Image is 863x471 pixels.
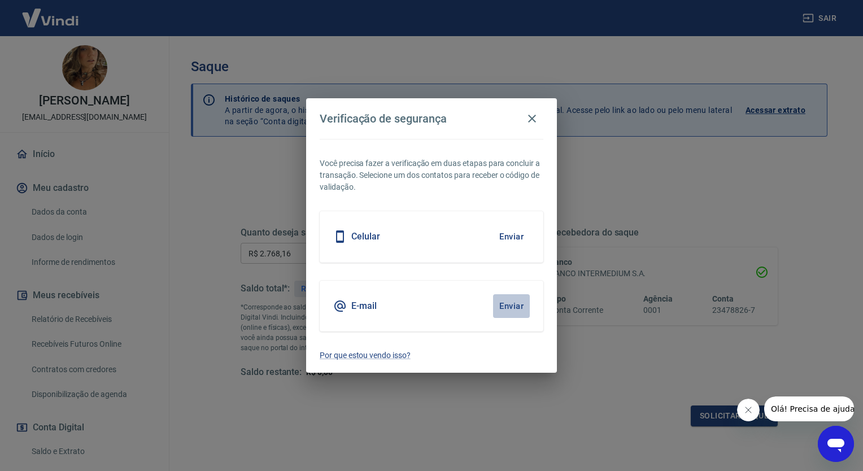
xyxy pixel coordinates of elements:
[737,399,760,421] iframe: Fechar mensagem
[493,294,530,318] button: Enviar
[320,350,543,361] a: Por que estou vendo isso?
[7,8,95,17] span: Olá! Precisa de ajuda?
[818,426,854,462] iframe: Botão para abrir a janela de mensagens
[351,231,380,242] h5: Celular
[764,396,854,421] iframe: Mensagem da empresa
[320,158,543,193] p: Você precisa fazer a verificação em duas etapas para concluir a transação. Selecione um dos conta...
[493,225,530,248] button: Enviar
[320,112,447,125] h4: Verificação de segurança
[351,300,377,312] h5: E-mail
